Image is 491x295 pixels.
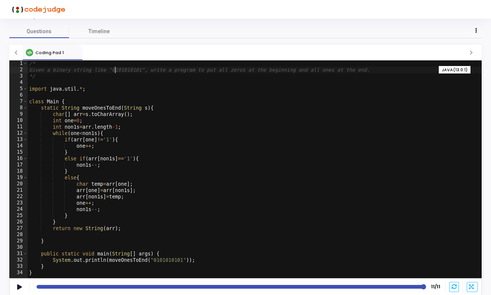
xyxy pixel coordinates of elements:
div: 29 [9,238,28,244]
div: 8 [9,105,28,111]
div: 23 [9,200,28,206]
div: 25 [9,213,28,219]
span: Coding Pad 1 [35,50,64,56]
div: 22 [9,194,28,200]
div: 28 [9,232,28,238]
div: 34 [9,270,28,276]
span: Timeline [88,28,110,35]
div: 13 [9,136,28,143]
div: 12 [9,130,28,136]
div: 6 [9,92,28,98]
div: 27 [9,225,28,232]
span: JAVA(13.0.1) [442,67,467,73]
div: 33 [9,263,28,270]
div: 9 [9,111,28,117]
div: 5 [9,86,28,92]
div: 10 [9,117,28,124]
div: 20 [9,181,28,187]
div: 30 [9,244,28,251]
div: 21 [9,187,28,194]
strong: 11/11 [430,283,441,290]
div: 19 [9,175,28,181]
div: 2 [9,67,28,73]
div: 32 [9,257,28,263]
div: 18 [9,168,28,175]
div: 16 [9,156,28,162]
div: 15 [9,149,28,156]
div: 11 [9,124,28,130]
span: Questions [9,28,69,35]
div: 31 [9,251,28,257]
div: 3 [9,73,28,79]
img: logo [9,2,65,17]
div: 24 [9,206,28,213]
a: View Description [9,15,51,19]
div: 7 [9,98,28,105]
div: 1 [9,60,28,67]
div: 4 [9,79,28,86]
div: 14 [9,143,28,149]
div: 17 [9,162,28,168]
div: 26 [9,219,28,225]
